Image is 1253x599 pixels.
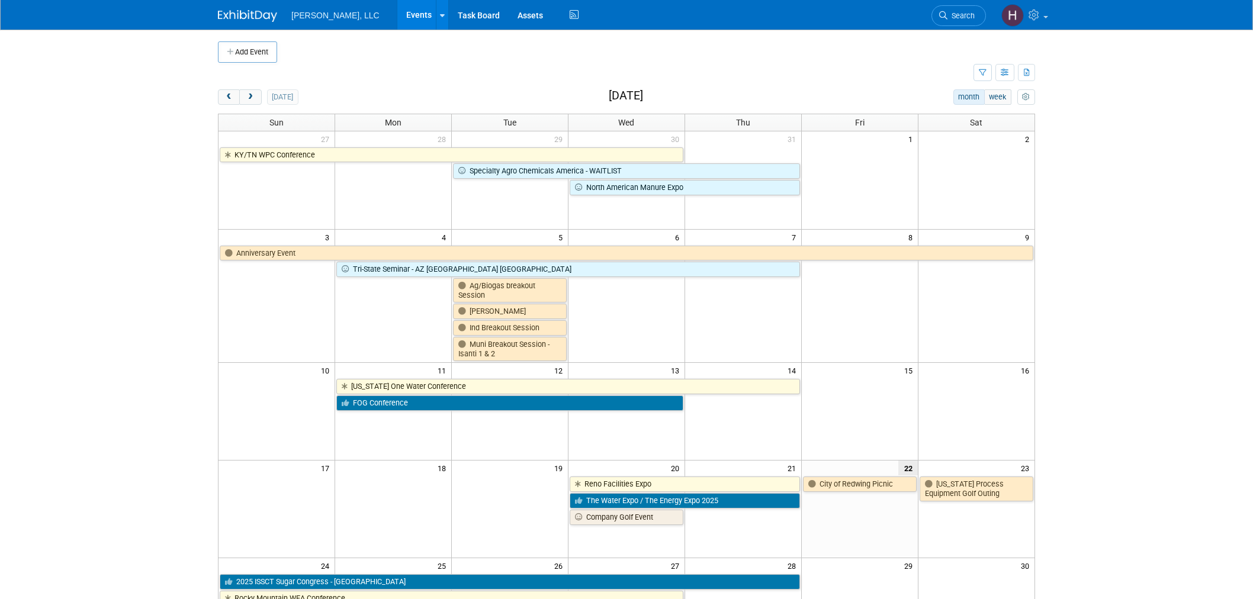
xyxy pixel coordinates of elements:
span: 1 [907,131,918,146]
span: 24 [320,558,335,573]
span: 25 [436,558,451,573]
a: Company Golf Event [570,510,683,525]
button: month [953,89,985,105]
a: [US_STATE] Process Equipment Golf Outing [920,476,1033,501]
img: Hannah Mulholland [1001,4,1024,27]
button: prev [218,89,240,105]
a: Anniversary Event [220,246,1033,261]
span: 30 [670,131,685,146]
a: FOG Conference [336,395,683,411]
span: 26 [553,558,568,573]
a: Reno Facilities Expo [570,476,800,492]
a: Ag/Biogas breakout Session [453,278,567,302]
h2: [DATE] [609,89,643,102]
i: Personalize Calendar [1022,94,1030,101]
span: 3 [324,230,335,244]
span: Thu [736,118,750,127]
a: City of Redwing Picnic [803,476,917,492]
button: [DATE] [267,89,298,105]
span: 14 [786,363,801,378]
span: 28 [786,558,801,573]
span: 2 [1024,131,1034,146]
span: Wed [618,118,634,127]
span: 28 [436,131,451,146]
a: North American Manure Expo [570,180,800,195]
button: myCustomButton [1017,89,1035,105]
span: 8 [907,230,918,244]
span: 16 [1020,363,1034,378]
span: 27 [320,131,335,146]
span: 20 [670,460,685,475]
a: Specialty Agro Chemicals America - WAITLIST [453,163,800,179]
span: 6 [674,230,685,244]
a: KY/TN WPC Conference [220,147,683,163]
button: Add Event [218,41,277,63]
a: Muni Breakout Session - Isanti 1 & 2 [453,337,567,361]
span: 10 [320,363,335,378]
span: 30 [1020,558,1034,573]
a: 2025 ISSCT Sugar Congress - [GEOGRAPHIC_DATA] [220,574,800,590]
span: 29 [553,131,568,146]
a: The Water Expo / The Energy Expo 2025 [570,493,800,508]
span: 4 [441,230,451,244]
span: 15 [903,363,918,378]
a: Ind Breakout Session [453,320,567,336]
span: 29 [903,558,918,573]
span: 19 [553,460,568,475]
span: 7 [791,230,801,244]
span: Search [947,11,975,20]
button: next [239,89,261,105]
span: Sat [970,118,982,127]
span: 12 [553,363,568,378]
img: ExhibitDay [218,10,277,22]
button: week [984,89,1011,105]
span: 18 [436,460,451,475]
span: 5 [557,230,568,244]
span: 22 [898,460,918,475]
span: 17 [320,460,335,475]
span: 31 [786,131,801,146]
a: Search [931,5,986,26]
span: 9 [1024,230,1034,244]
span: 27 [670,558,685,573]
a: [US_STATE] One Water Conference [336,379,799,394]
span: [PERSON_NAME], LLC [291,11,380,20]
span: 21 [786,460,801,475]
span: 13 [670,363,685,378]
span: Fri [855,118,865,127]
span: Mon [385,118,401,127]
span: 23 [1020,460,1034,475]
span: Tue [503,118,516,127]
span: Sun [269,118,284,127]
span: 11 [436,363,451,378]
a: [PERSON_NAME] [453,304,567,319]
a: Tri-State Seminar - AZ [GEOGRAPHIC_DATA] [GEOGRAPHIC_DATA] [336,262,799,277]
